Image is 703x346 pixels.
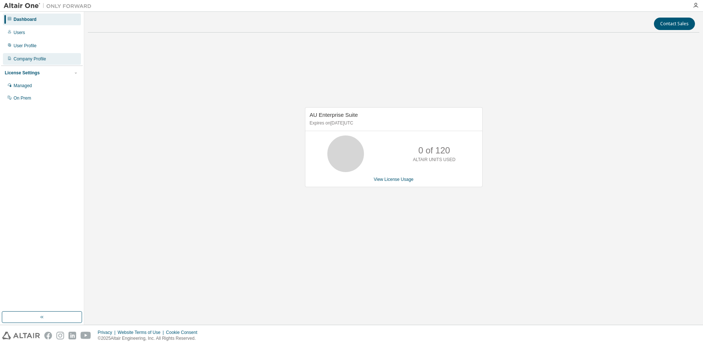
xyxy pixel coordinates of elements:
[413,157,455,163] p: ALTAIR UNITS USED
[5,70,40,76] div: License Settings
[654,18,695,30] button: Contact Sales
[14,56,46,62] div: Company Profile
[14,16,37,22] div: Dashboard
[98,330,118,335] div: Privacy
[56,332,64,339] img: instagram.svg
[4,2,95,10] img: Altair One
[14,30,25,36] div: Users
[98,335,202,342] p: © 2025 Altair Engineering, Inc. All Rights Reserved.
[310,112,358,118] span: AU Enterprise Suite
[310,120,476,126] p: Expires on [DATE] UTC
[81,332,91,339] img: youtube.svg
[44,332,52,339] img: facebook.svg
[118,330,166,335] div: Website Terms of Use
[14,43,37,49] div: User Profile
[68,332,76,339] img: linkedin.svg
[2,332,40,339] img: altair_logo.svg
[374,177,414,182] a: View License Usage
[418,144,450,157] p: 0 of 120
[166,330,201,335] div: Cookie Consent
[14,83,32,89] div: Managed
[14,95,31,101] div: On Prem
